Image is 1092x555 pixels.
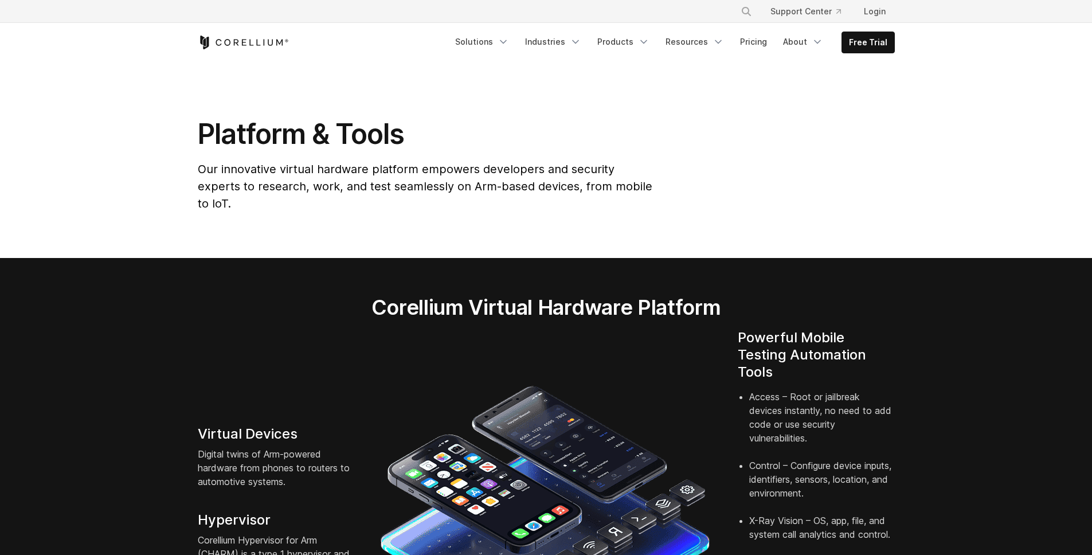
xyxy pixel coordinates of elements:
li: Control – Configure device inputs, identifiers, sensors, location, and environment. [749,459,895,514]
a: Login [855,1,895,22]
h1: Platform & Tools [198,117,655,151]
a: Pricing [733,32,774,52]
h4: Hypervisor [198,511,355,529]
div: Navigation Menu [727,1,895,22]
a: Resources [659,32,731,52]
li: Access – Root or jailbreak devices instantly, no need to add code or use security vulnerabilities. [749,390,895,459]
a: Products [590,32,656,52]
a: Solutions [448,32,516,52]
a: Corellium Home [198,36,289,49]
p: Digital twins of Arm-powered hardware from phones to routers to automotive systems. [198,447,355,488]
a: Industries [518,32,588,52]
a: About [776,32,830,52]
h2: Corellium Virtual Hardware Platform [318,295,774,320]
span: Our innovative virtual hardware platform empowers developers and security experts to research, wo... [198,162,652,210]
li: X-Ray Vision – OS, app, file, and system call analytics and control. [749,514,895,555]
button: Search [736,1,757,22]
h4: Virtual Devices [198,425,355,443]
div: Navigation Menu [448,32,895,53]
a: Support Center [761,1,850,22]
h4: Powerful Mobile Testing Automation Tools [738,329,895,381]
a: Free Trial [842,32,894,53]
